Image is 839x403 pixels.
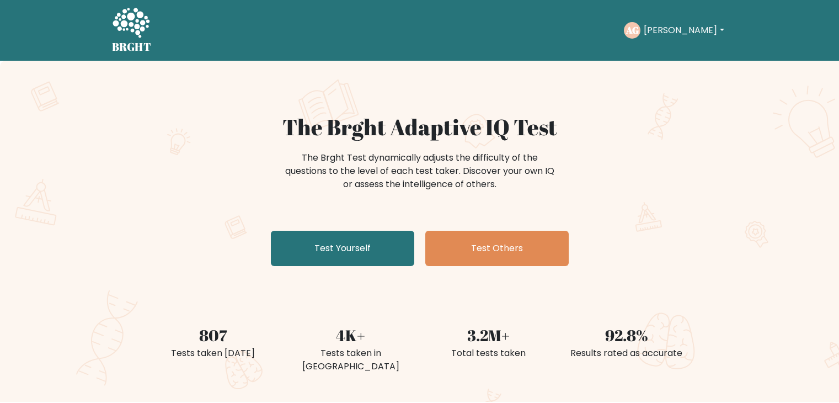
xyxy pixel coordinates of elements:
div: 807 [151,324,275,347]
div: 92.8% [564,324,689,347]
div: 4K+ [288,324,413,347]
h1: The Brght Adaptive IQ Test [151,114,689,140]
div: Tests taken [DATE] [151,347,275,360]
h5: BRGHT [112,40,152,54]
div: Results rated as accurate [564,347,689,360]
button: [PERSON_NAME] [640,23,727,38]
div: Total tests taken [426,347,551,360]
div: Tests taken in [GEOGRAPHIC_DATA] [288,347,413,373]
div: The Brght Test dynamically adjusts the difficulty of the questions to the level of each test take... [282,151,558,191]
a: Test Others [425,231,569,266]
text: AG [626,24,639,36]
a: Test Yourself [271,231,414,266]
a: BRGHT [112,4,152,56]
div: 3.2M+ [426,324,551,347]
